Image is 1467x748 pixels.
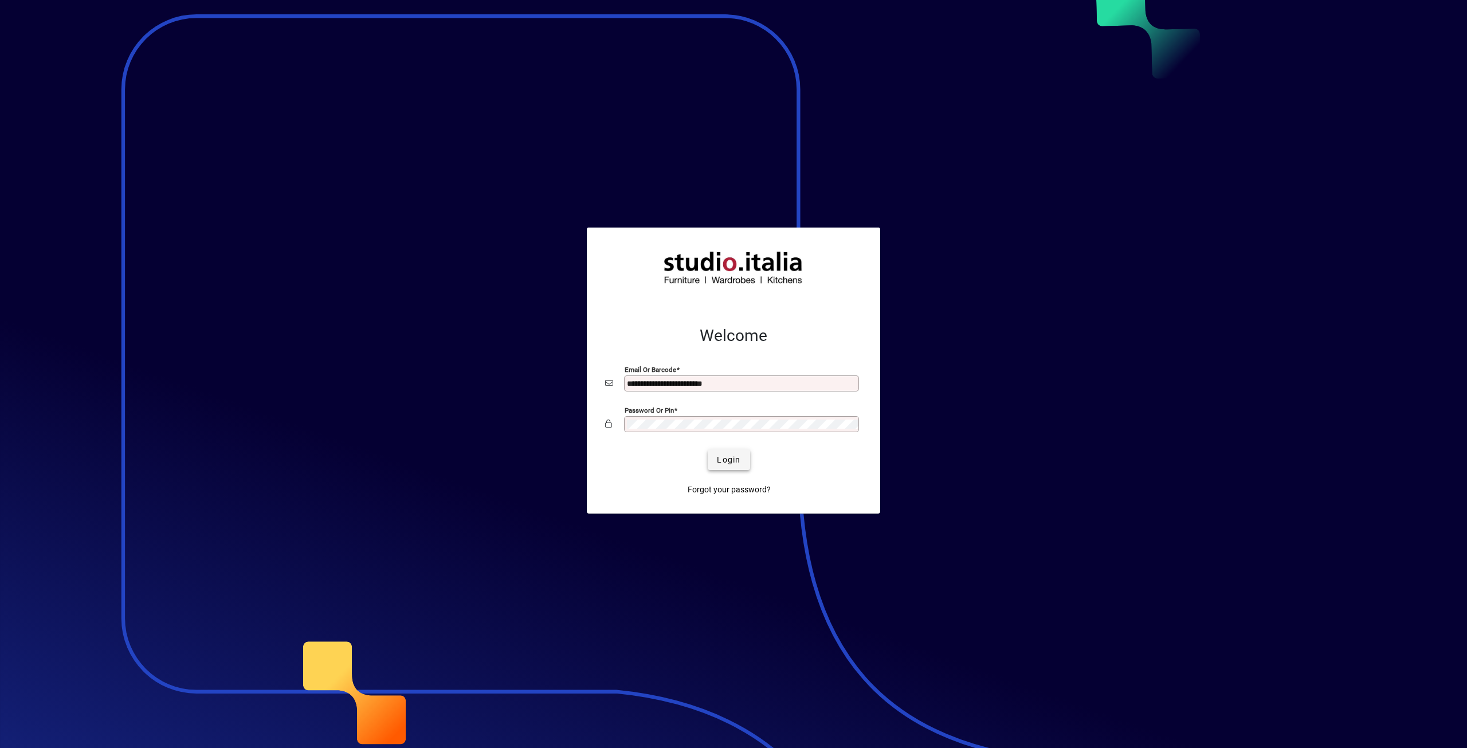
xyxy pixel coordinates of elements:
[688,484,771,496] span: Forgot your password?
[625,406,674,414] mat-label: Password or Pin
[605,326,862,346] h2: Welcome
[708,449,750,470] button: Login
[625,366,676,374] mat-label: Email or Barcode
[717,454,740,466] span: Login
[683,479,775,500] a: Forgot your password?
